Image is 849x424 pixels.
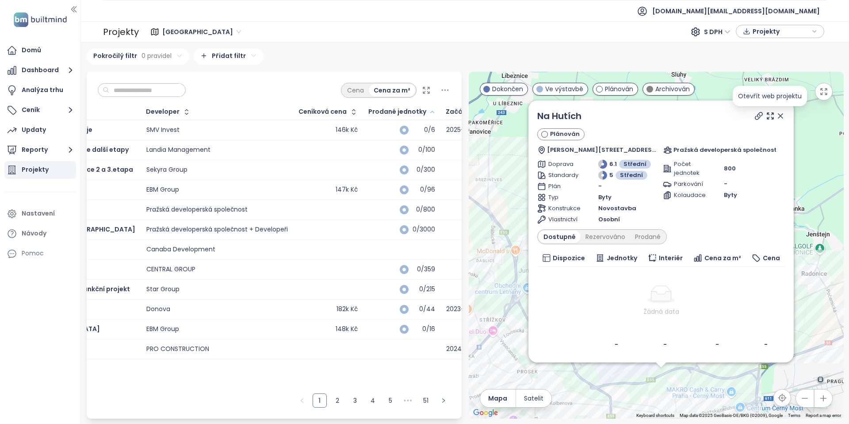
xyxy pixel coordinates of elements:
[630,231,665,243] div: Prodané
[146,266,195,274] div: CENTRAL GROUP
[471,407,500,419] img: Google
[636,412,674,419] button: Keyboard shortcuts
[366,394,379,407] a: 4
[806,413,841,418] a: Report a map error
[22,228,46,239] div: Návody
[539,231,581,243] div: Dostupné
[598,215,620,224] span: Osobní
[295,393,309,408] button: left
[4,81,76,99] a: Analýza trhu
[615,340,618,349] b: -
[384,394,397,407] a: 5
[4,101,76,119] button: Ceník
[723,180,727,188] span: -
[605,84,633,94] span: Plánován
[146,146,210,154] div: Landia Management
[548,160,579,169] span: Doprava
[762,253,780,263] span: Cena
[4,121,76,139] a: Updaty
[548,182,579,191] span: Plán
[541,307,781,316] div: Žádná data
[331,394,344,407] a: 2
[738,91,802,101] div: Otevřít web projektu
[336,186,358,194] div: 147k Kč
[299,398,305,403] span: left
[598,193,612,202] span: Byty
[598,204,636,213] span: Novostavba
[348,393,362,408] li: 3
[146,226,288,234] div: Pražská developerská společnost + Developeři
[413,286,435,292] div: 0/215
[313,393,327,408] li: 1
[524,393,543,403] span: Satelit
[146,126,180,134] div: SMV Invest
[369,84,415,96] div: Cena za m²
[446,109,505,115] div: Začátek výstavby
[652,0,820,22] span: [DOMAIN_NAME][EMAIL_ADDRESS][DOMAIN_NAME]
[446,126,472,134] div: 2025-06
[488,393,507,403] span: Mapa
[741,25,819,38] div: button
[764,340,767,349] b: -
[723,164,735,173] span: 800
[4,161,76,179] a: Projekty
[715,340,719,349] b: -
[419,394,432,407] a: 51
[419,393,433,408] li: 51
[383,393,398,408] li: 5
[103,23,139,41] div: Projekty
[401,393,415,408] span: •••
[673,160,704,177] span: Počet jednotek
[413,127,435,133] div: 0/6
[401,393,415,408] li: Následujících 5 stran
[146,325,179,333] div: EBM Group
[413,266,435,272] div: 0/359
[4,225,76,243] a: Návody
[295,393,309,408] li: Předchozí strana
[146,246,215,254] div: Canaba Development
[788,413,800,418] a: Terms (opens in new tab)
[441,398,446,403] span: right
[581,231,630,243] div: Rezervováno
[87,48,189,65] div: Pokročilý filtr
[336,126,358,134] div: 146k Kč
[436,393,451,408] button: right
[609,160,617,169] span: 6.1
[492,84,523,94] span: Dokončen
[146,206,248,214] div: Pražská developerská společnost
[413,227,435,232] div: 0/3000
[22,248,44,259] div: Pomoc
[146,345,209,353] div: PRO CONSTRUCTION
[4,205,76,223] a: Nastavení
[330,393,344,408] li: 2
[146,166,187,174] div: Sekyra Group
[413,207,435,212] div: 0/800
[413,187,435,193] div: 0/96
[753,25,810,38] span: Projekty
[22,124,46,135] div: Updaty
[548,193,579,202] span: Typ
[313,394,326,407] a: 1
[598,182,602,191] span: -
[609,171,613,180] span: 5
[550,130,579,139] span: Plánován
[4,42,76,59] a: Domů
[146,109,180,115] div: Developer
[368,109,426,115] span: Prodané jednotky
[436,393,451,408] li: Následující strana
[607,253,637,263] span: Jednotky
[471,407,500,419] a: Open this area in Google Maps (opens a new window)
[146,186,179,194] div: EBM Group
[4,141,76,159] button: Reporty
[663,340,667,349] b: -
[552,253,585,263] span: Dispozice
[342,84,369,96] div: Cena
[446,345,470,353] div: 2024-12
[673,191,704,200] span: Kolaudace
[337,305,358,313] div: 182k Kč
[4,245,76,262] div: Pomoc
[413,167,435,173] div: 0/300
[4,62,76,79] button: Dashboard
